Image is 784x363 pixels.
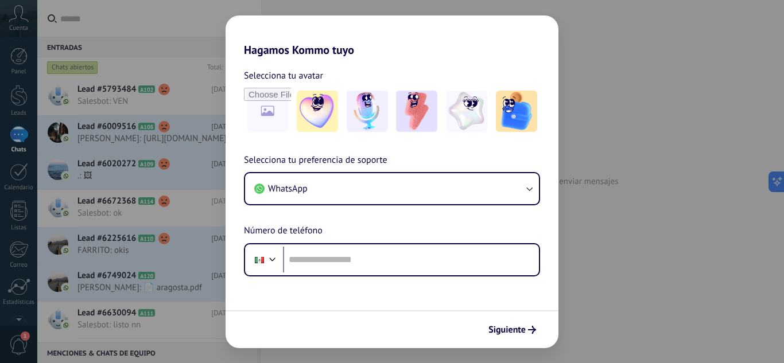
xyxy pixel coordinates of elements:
button: WhatsApp [245,173,539,204]
button: Siguiente [483,320,541,339]
span: Selecciona tu preferencia de soporte [244,153,387,168]
div: Mexico: + 52 [249,248,270,272]
img: -5.jpeg [496,91,537,132]
span: Número de teléfono [244,224,323,239]
span: Siguiente [488,326,526,334]
img: -1.jpeg [297,91,338,132]
span: WhatsApp [268,183,308,194]
span: Selecciona tu avatar [244,68,323,83]
img: -2.jpeg [347,91,388,132]
img: -3.jpeg [396,91,437,132]
h2: Hagamos Kommo tuyo [226,15,558,57]
img: -4.jpeg [446,91,487,132]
